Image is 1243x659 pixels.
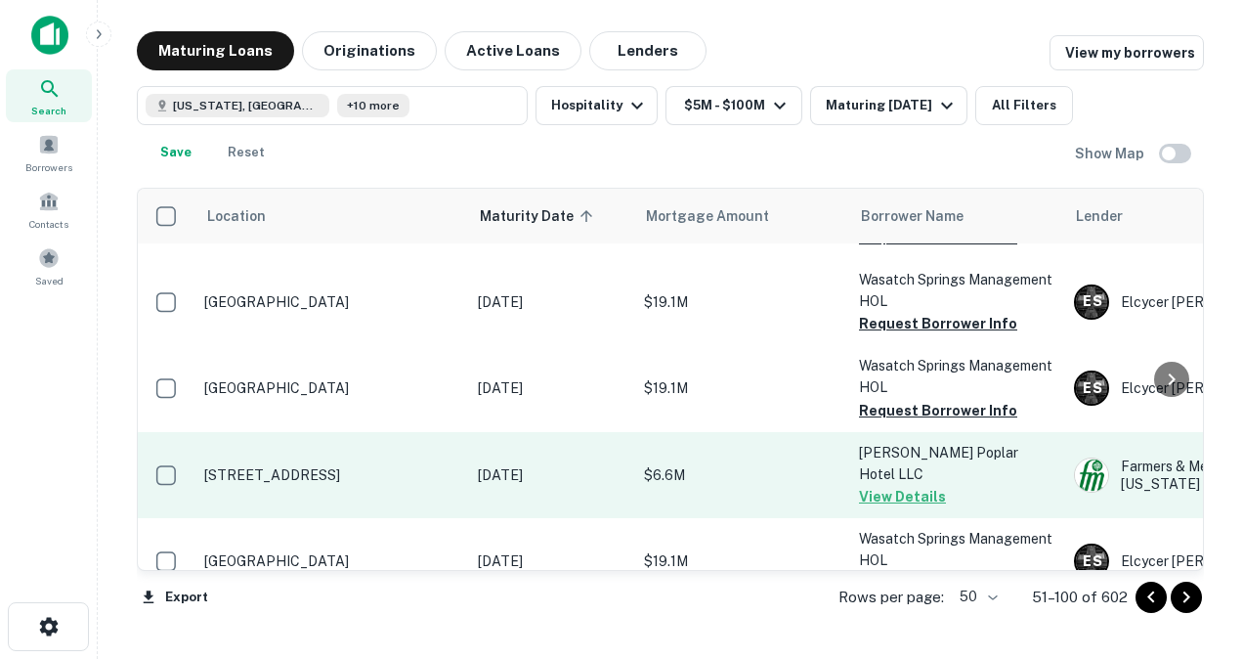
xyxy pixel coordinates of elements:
p: [DATE] [478,291,624,313]
div: Maturing [DATE] [826,94,959,117]
img: capitalize-icon.png [31,16,68,55]
span: Lender [1076,204,1123,228]
p: Wasatch Springs Management HOL [859,528,1054,571]
button: View Details [859,485,946,508]
button: Reset [215,133,278,172]
p: $19.1M [644,291,839,313]
p: Wasatch Springs Management HOL [859,269,1054,312]
span: Borrowers [25,159,72,175]
button: Active Loans [445,31,581,70]
p: [GEOGRAPHIC_DATA] [204,293,458,311]
button: Hospitality [536,86,658,125]
img: picture [1075,459,1108,492]
p: [PERSON_NAME] Poplar Hotel LLC [859,442,1054,485]
span: Borrower Name [861,204,964,228]
p: [DATE] [478,550,624,572]
button: Originations [302,31,437,70]
th: Maturity Date [468,189,634,243]
button: Request Borrower Info [859,312,1017,335]
a: Saved [6,240,92,292]
span: Saved [35,273,64,288]
button: Export [137,583,213,612]
p: [DATE] [478,464,624,486]
a: Search [6,69,92,122]
a: Borrowers [6,126,92,179]
p: E S [1083,551,1101,572]
p: [GEOGRAPHIC_DATA] [204,552,458,570]
span: Maturity Date [480,204,599,228]
button: Maturing [DATE] [810,86,967,125]
span: +10 more [347,97,400,114]
p: [STREET_ADDRESS] [204,466,458,484]
p: $19.1M [644,550,839,572]
a: View my borrowers [1050,35,1204,70]
p: Wasatch Springs Management HOL [859,355,1054,398]
span: Contacts [29,216,68,232]
button: Request Borrower Info [859,399,1017,422]
button: All Filters [975,86,1073,125]
p: 51–100 of 602 [1032,586,1128,609]
span: Mortgage Amount [646,204,794,228]
button: [US_STATE], [GEOGRAPHIC_DATA]+10 more [137,86,528,125]
span: Search [31,103,66,118]
div: 50 [952,583,1001,611]
button: Go to next page [1171,582,1202,613]
th: Mortgage Amount [634,189,849,243]
p: [GEOGRAPHIC_DATA] [204,379,458,397]
th: Location [194,189,468,243]
button: Go to previous page [1136,582,1167,613]
th: Borrower Name [849,189,1064,243]
button: Maturing Loans [137,31,294,70]
button: Lenders [589,31,707,70]
button: Save your search to get updates of matches that match your search criteria. [145,133,207,172]
p: Rows per page: [838,586,944,609]
p: $6.6M [644,464,839,486]
p: $19.1M [644,377,839,399]
h6: Show Map [1075,143,1147,164]
span: Location [206,204,266,228]
a: Contacts [6,183,92,236]
span: [US_STATE], [GEOGRAPHIC_DATA] [173,97,320,114]
p: E S [1083,378,1101,399]
button: $5M - $100M [665,86,802,125]
iframe: Chat Widget [1145,440,1243,534]
p: E S [1083,291,1101,312]
p: [DATE] [478,377,624,399]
